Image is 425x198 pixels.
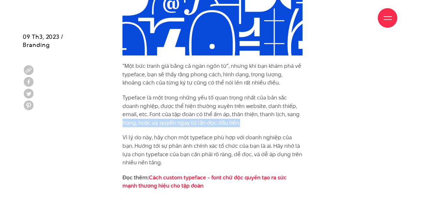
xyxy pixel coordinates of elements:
[23,33,64,49] span: 09 Th3, 2023 / Branding
[122,174,287,190] a: Cách custom typeface - font chữ độc quyền tạo ra sức mạnh thương hiệu cho tập đoàn
[122,174,287,190] strong: Đọc thêm:
[122,133,303,167] p: Vì lý do này, hãy chọn một typeface phù hợp với doanh nghiệp của bạn. Hướng tới sự phản ánh chính...
[122,94,303,127] p: Typeface là một trong những yếu tố quan trọng nhất của bản sắc doanh nghiệp, được thể hiện thường...
[122,62,303,87] p: “Một bức tranh giá bằng cả ngàn ngôn từ”, nhưng khi bạn khám phá về typeface, bạn sẽ thấy rằng ph...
